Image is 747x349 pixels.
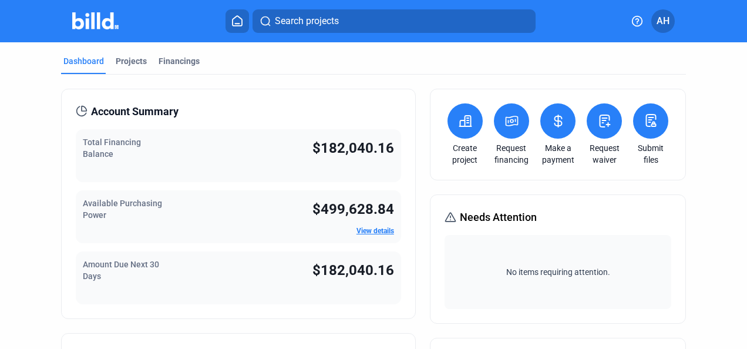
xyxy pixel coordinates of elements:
[657,14,669,28] span: AH
[63,55,104,67] div: Dashboard
[460,209,537,226] span: Needs Attention
[275,14,339,28] span: Search projects
[83,199,162,220] span: Available Purchasing Power
[491,142,532,166] a: Request financing
[91,103,179,120] span: Account Summary
[312,140,394,156] span: $182,040.16
[253,9,536,33] button: Search projects
[159,55,200,67] div: Financings
[83,260,159,281] span: Amount Due Next 30 Days
[584,142,625,166] a: Request waiver
[312,201,394,217] span: $499,628.84
[116,55,147,67] div: Projects
[312,262,394,278] span: $182,040.16
[449,266,667,278] span: No items requiring attention.
[630,142,671,166] a: Submit files
[445,142,486,166] a: Create project
[537,142,578,166] a: Make a payment
[72,12,119,29] img: Billd Company Logo
[356,227,394,235] a: View details
[83,137,141,159] span: Total Financing Balance
[651,9,675,33] button: AH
